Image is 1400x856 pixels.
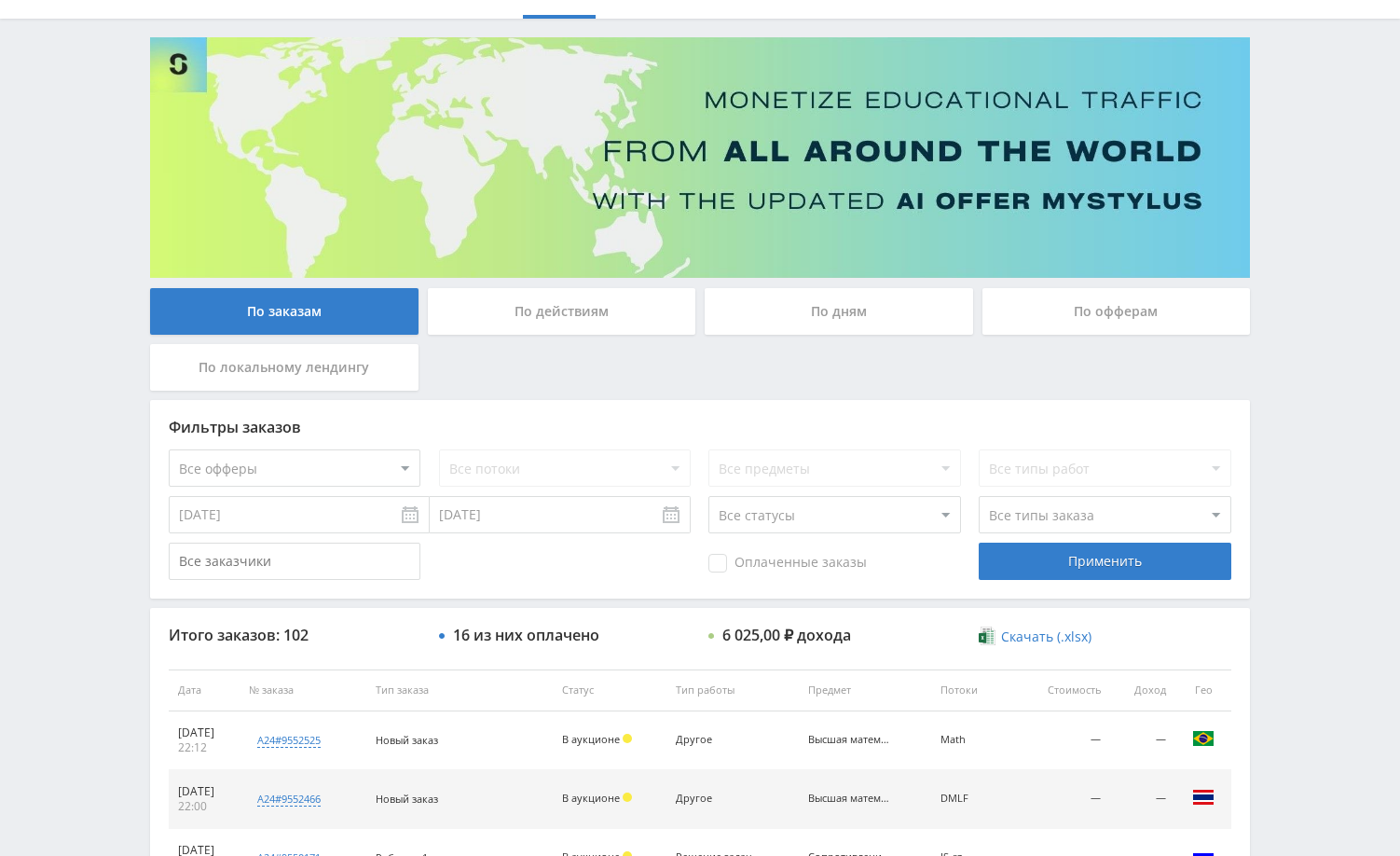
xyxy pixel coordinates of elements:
[808,793,892,805] div: Высшая математика
[1110,670,1175,711] th: Доход
[1018,770,1110,829] td: —
[562,732,620,746] span: В аукционе
[150,288,419,335] div: По заказам
[366,670,553,711] th: Тип заказа
[705,288,973,335] div: По дням
[562,791,620,805] span: В аукционе
[169,543,420,580] input: Все заказчики
[1110,770,1175,829] td: —
[178,725,230,740] div: [DATE]
[553,670,666,711] th: Статус
[808,734,892,746] div: Высшая математика
[376,733,438,747] span: Новый заказ
[169,419,1231,435] div: Фильтры заказов
[257,792,321,807] div: a24#9552466
[1175,670,1231,711] th: Гео
[1018,670,1110,711] th: Стоимость
[666,670,799,711] th: Тип работы
[799,670,931,711] th: Предмет
[257,733,321,748] div: a24#9552525
[178,799,230,814] div: 22:00
[1192,727,1215,750] img: bra.png
[240,670,366,711] th: № заказа
[453,627,599,643] div: 16 из них оплачено
[979,628,1091,646] a: Скачать (.xlsx)
[940,793,1009,805] div: DMLF
[169,627,420,643] div: Итого заказов: 102
[979,627,995,645] img: xlsx
[623,734,632,743] span: Холд
[979,543,1230,580] div: Применить
[676,793,760,805] div: Другое
[708,554,867,573] span: Оплаченные заказы
[931,670,1019,711] th: Потоки
[940,734,1009,746] div: Math
[376,792,438,806] span: Новый заказ
[623,793,632,802] span: Холд
[1110,711,1175,770] td: —
[169,670,240,711] th: Дата
[1018,711,1110,770] td: —
[150,37,1250,278] img: Banner
[1001,629,1091,644] span: Скачать (.xlsx)
[676,734,760,746] div: Другое
[178,740,230,755] div: 22:12
[982,288,1251,335] div: По офферам
[178,784,230,799] div: [DATE]
[722,627,851,643] div: 6 025,00 ₽ дохода
[428,288,696,335] div: По действиям
[1192,786,1215,808] img: tha.png
[150,344,419,391] div: По локальному лендингу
